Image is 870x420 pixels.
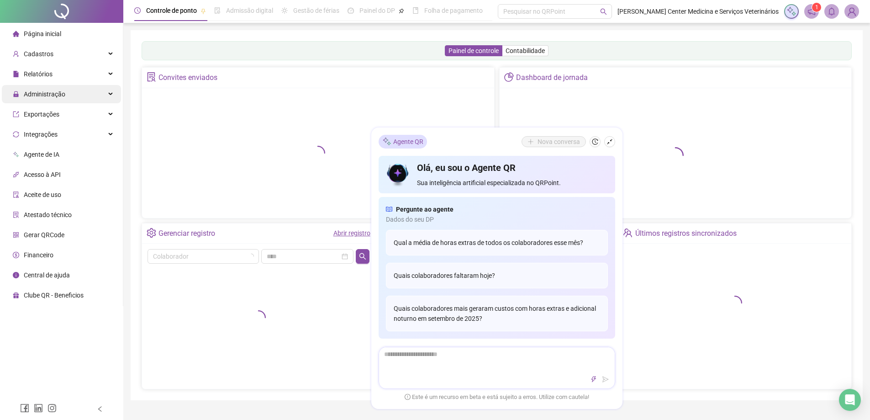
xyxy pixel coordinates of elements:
span: history [592,138,598,145]
span: search [359,253,366,260]
span: Integrações [24,131,58,138]
div: Convites enviados [158,70,217,85]
a: Abrir registro [333,229,370,237]
span: file [13,71,19,77]
span: info-circle [13,272,19,278]
span: Acesso à API [24,171,61,178]
span: file-done [214,7,221,14]
span: sync [13,131,19,138]
span: Controle de ponto [146,7,197,14]
span: loading [251,310,266,325]
img: icon [386,161,410,188]
div: Quais colaboradores faltaram hoje? [386,263,608,288]
span: notification [807,7,816,16]
span: left [97,406,103,412]
span: team [623,228,633,238]
div: Quais colaboradores mais geraram custos com horas extras e adicional noturno em setembro de 2025? [386,296,608,331]
span: pushpin [399,8,404,14]
span: instagram [47,404,57,413]
span: home [13,31,19,37]
span: loading [728,296,742,310]
img: sparkle-icon.fc2bf0ac1784a2077858766a79e2daf3.svg [382,137,391,146]
span: bell [828,7,836,16]
span: Dados do seu DP [386,214,608,224]
span: solution [147,72,156,82]
span: Painel do DP [359,7,395,14]
span: 1 [815,4,818,11]
span: read [386,204,392,214]
span: Gerar QRCode [24,231,64,239]
span: loading [248,254,254,259]
span: Sua inteligência artificial especializada no QRPoint. [417,178,607,188]
span: Exportações [24,111,59,118]
div: Open Intercom Messenger [839,389,861,411]
span: Atestado técnico [24,211,72,218]
span: clock-circle [134,7,141,14]
span: shrink [606,138,613,145]
span: exclamation-circle [405,393,411,399]
span: loading [667,147,684,164]
span: export [13,111,19,117]
span: Central de ajuda [24,271,70,279]
span: pushpin [200,8,206,14]
span: Este é um recurso em beta e está sujeito a erros. Utilize com cautela! [405,393,589,402]
button: send [600,374,611,385]
span: Cadastros [24,50,53,58]
span: Aceite de uso [24,191,61,198]
div: Gerenciar registro [158,226,215,241]
span: loading [311,146,325,160]
span: [PERSON_NAME] Center Medicina e Serviços Veterinários [617,6,779,16]
span: setting [147,228,156,238]
span: Admissão digital [226,7,273,14]
span: Pergunte ao agente [396,204,453,214]
span: Gestão de férias [293,7,339,14]
span: audit [13,191,19,198]
span: Agente de IA [24,151,59,158]
span: dashboard [348,7,354,14]
div: Dashboard de jornada [516,70,588,85]
span: Clube QR - Beneficios [24,292,84,299]
sup: 1 [812,3,821,12]
span: search [600,8,607,15]
img: sparkle-icon.fc2bf0ac1784a2077858766a79e2daf3.svg [786,6,796,16]
button: Nova conversa [522,136,586,147]
span: Folha de pagamento [424,7,483,14]
span: facebook [20,404,29,413]
span: sun [281,7,288,14]
span: book [412,7,419,14]
span: Financeiro [24,251,53,259]
div: Qual a média de horas extras de todos os colaboradores esse mês? [386,230,608,255]
span: thunderbolt [591,376,597,383]
img: 83519 [845,5,859,18]
span: Painel de controle [448,47,499,54]
span: gift [13,292,19,298]
button: thunderbolt [588,374,599,385]
span: solution [13,212,19,218]
span: Página inicial [24,30,61,37]
span: Relatórios [24,70,53,78]
span: dollar [13,252,19,258]
span: qrcode [13,232,19,238]
div: Agente QR [379,135,427,149]
h4: Olá, eu sou o Agente QR [417,161,607,174]
span: pie-chart [504,72,514,82]
span: Contabilidade [506,47,545,54]
span: linkedin [34,404,43,413]
span: user-add [13,51,19,57]
span: lock [13,91,19,97]
span: Administração [24,90,65,98]
div: Últimos registros sincronizados [635,226,737,241]
span: api [13,171,19,178]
